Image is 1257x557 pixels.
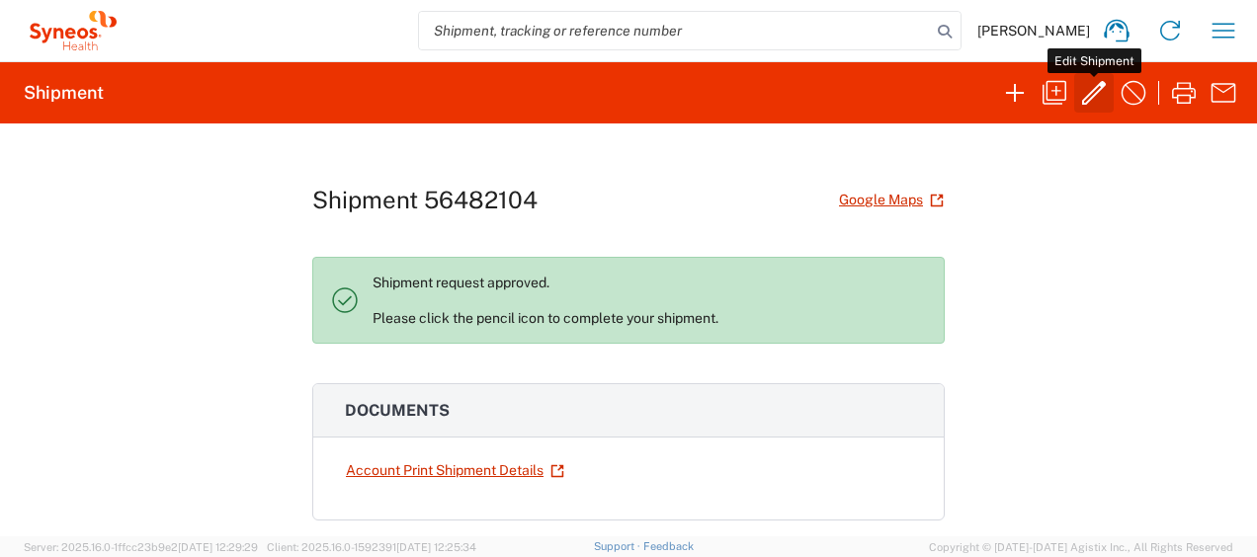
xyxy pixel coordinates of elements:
span: [DATE] 12:25:34 [396,541,476,553]
span: [DATE] 12:29:29 [178,541,258,553]
input: Shipment, tracking or reference number [419,12,931,49]
h2: Shipment [24,81,104,105]
h1: Shipment 56482104 [312,186,538,214]
a: Account Print Shipment Details [345,453,565,488]
a: Support [594,540,643,552]
span: Copyright © [DATE]-[DATE] Agistix Inc., All Rights Reserved [929,538,1233,556]
span: Documents [345,401,450,420]
span: Server: 2025.16.0-1ffcc23b9e2 [24,541,258,553]
a: Feedback [643,540,694,552]
p: Shipment request approved. Please click the pencil icon to complete your shipment. [373,274,928,327]
span: Client: 2025.16.0-1592391 [267,541,476,553]
span: [PERSON_NAME] [977,22,1090,40]
a: Google Maps [838,183,945,217]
